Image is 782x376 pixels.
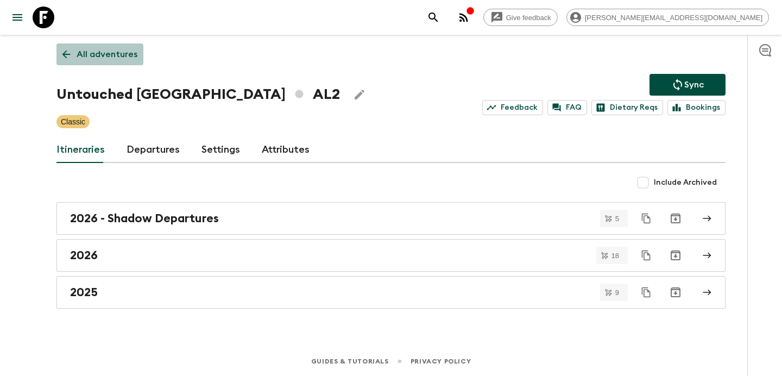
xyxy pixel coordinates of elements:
p: Classic [61,116,85,127]
a: Dietary Reqs [591,100,663,115]
h1: Untouched [GEOGRAPHIC_DATA] AL2 [56,84,340,105]
h2: 2026 - Shadow Departures [70,211,219,225]
button: Archive [665,245,686,266]
span: 9 [609,289,626,296]
a: Privacy Policy [411,355,471,367]
a: 2025 [56,276,726,309]
a: Give feedback [483,9,558,26]
button: Archive [665,281,686,303]
a: Settings [201,137,240,163]
a: Feedback [482,100,543,115]
span: 5 [609,215,626,222]
span: 18 [605,252,626,259]
div: [PERSON_NAME][EMAIL_ADDRESS][DOMAIN_NAME] [566,9,769,26]
button: Edit Adventure Title [349,84,370,105]
p: Sync [684,78,704,91]
a: Departures [127,137,180,163]
a: 2026 - Shadow Departures [56,202,726,235]
h2: 2025 [70,285,98,299]
a: All adventures [56,43,143,65]
button: Archive [665,208,686,229]
p: All adventures [77,48,137,61]
h2: 2026 [70,248,98,262]
button: Duplicate [636,283,656,302]
button: search adventures [422,7,444,28]
a: Guides & Tutorials [311,355,389,367]
a: Bookings [667,100,726,115]
button: menu [7,7,28,28]
button: Sync adventure departures to the booking engine [649,74,726,96]
button: Duplicate [636,209,656,228]
a: FAQ [547,100,587,115]
span: [PERSON_NAME][EMAIL_ADDRESS][DOMAIN_NAME] [579,14,768,22]
a: 2026 [56,239,726,272]
a: Attributes [262,137,310,163]
button: Duplicate [636,246,656,265]
span: Include Archived [654,177,717,188]
a: Itineraries [56,137,105,163]
span: Give feedback [500,14,557,22]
